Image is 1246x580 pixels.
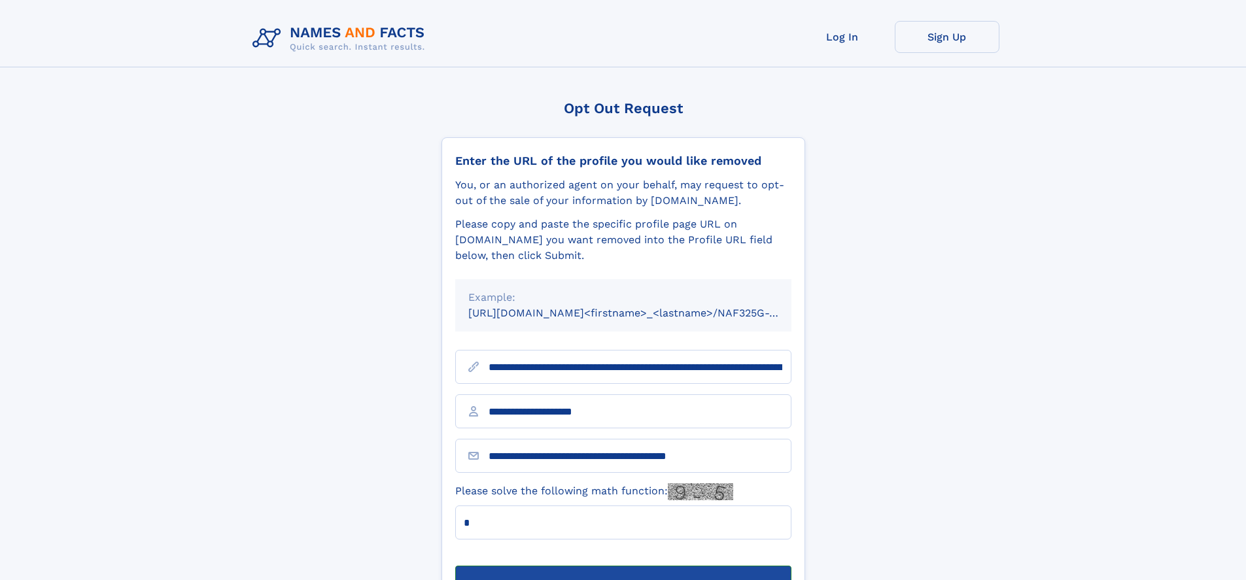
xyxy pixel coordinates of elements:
[441,100,805,116] div: Opt Out Request
[455,177,791,209] div: You, or an authorized agent on your behalf, may request to opt-out of the sale of your informatio...
[895,21,999,53] a: Sign Up
[468,307,816,319] small: [URL][DOMAIN_NAME]<firstname>_<lastname>/NAF325G-xxxxxxxx
[790,21,895,53] a: Log In
[468,290,778,305] div: Example:
[455,154,791,168] div: Enter the URL of the profile you would like removed
[455,483,733,500] label: Please solve the following math function:
[247,21,436,56] img: Logo Names and Facts
[455,216,791,264] div: Please copy and paste the specific profile page URL on [DOMAIN_NAME] you want removed into the Pr...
